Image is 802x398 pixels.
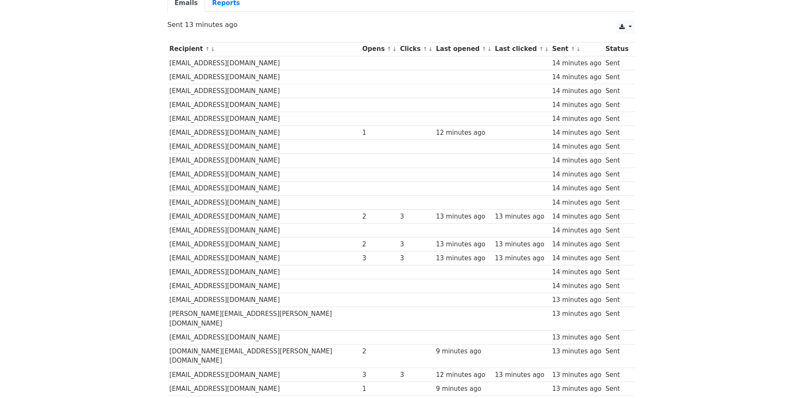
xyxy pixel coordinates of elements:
div: 14 minutes ago [552,240,601,249]
div: 14 minutes ago [552,142,601,152]
td: Sent [603,382,630,395]
div: 14 minutes ago [552,156,601,166]
div: 14 minutes ago [552,226,601,235]
td: [EMAIL_ADDRESS][DOMAIN_NAME] [168,265,360,279]
td: [EMAIL_ADDRESS][DOMAIN_NAME] [168,209,360,223]
div: 2 [362,347,396,356]
a: ↓ [210,46,215,52]
td: Sent [603,279,630,293]
th: Last clicked [493,42,550,56]
div: 13 minutes ago [552,347,601,356]
a: ↑ [570,46,575,52]
div: 9 minutes ago [436,384,491,394]
td: Sent [603,98,630,112]
div: 12 minutes ago [436,128,491,138]
td: [EMAIL_ADDRESS][DOMAIN_NAME] [168,70,360,84]
td: [EMAIL_ADDRESS][DOMAIN_NAME] [168,368,360,382]
td: [EMAIL_ADDRESS][DOMAIN_NAME] [168,168,360,182]
td: [EMAIL_ADDRESS][DOMAIN_NAME] [168,293,360,307]
a: ↓ [576,46,581,52]
td: Sent [603,112,630,126]
div: 1 [362,128,396,138]
td: [EMAIL_ADDRESS][DOMAIN_NAME] [168,154,360,168]
div: 3 [362,254,396,263]
div: 3 [362,370,396,380]
div: 14 minutes ago [552,72,601,82]
div: 3 [400,212,432,222]
td: Sent [603,168,630,182]
div: 14 minutes ago [552,86,601,96]
td: Sent [603,70,630,84]
td: Sent [603,368,630,382]
td: Sent [603,195,630,209]
div: 3 [400,240,432,249]
td: Sent [603,154,630,168]
a: ↑ [482,46,487,52]
div: 13 minutes ago [552,370,601,380]
td: [EMAIL_ADDRESS][DOMAIN_NAME] [168,251,360,265]
div: 2 [362,240,396,249]
th: Last opened [434,42,493,56]
div: 14 minutes ago [552,59,601,68]
td: Sent [603,84,630,98]
a: ↑ [387,46,392,52]
td: Sent [603,223,630,237]
div: 14 minutes ago [552,254,601,263]
td: Sent [603,265,630,279]
td: Sent [603,126,630,140]
td: [EMAIL_ADDRESS][DOMAIN_NAME] [168,238,360,251]
td: Sent [603,238,630,251]
a: ↓ [428,46,433,52]
div: 13 minutes ago [495,212,548,222]
td: [PERSON_NAME][EMAIL_ADDRESS][PERSON_NAME][DOMAIN_NAME] [168,307,360,331]
td: Sent [603,331,630,345]
td: [EMAIL_ADDRESS][DOMAIN_NAME] [168,223,360,237]
div: 14 minutes ago [552,198,601,208]
td: Sent [603,56,630,70]
div: 13 minutes ago [495,254,548,263]
p: Sent 13 minutes ago [168,20,635,29]
td: Sent [603,140,630,154]
td: [EMAIL_ADDRESS][DOMAIN_NAME] [168,182,360,195]
div: 聊天小工具 [760,358,802,398]
div: 3 [400,254,432,263]
div: 13 minutes ago [436,240,491,249]
div: 14 minutes ago [552,114,601,124]
div: 14 minutes ago [552,281,601,291]
th: Opens [360,42,398,56]
td: [EMAIL_ADDRESS][DOMAIN_NAME] [168,331,360,345]
a: ↑ [539,46,544,52]
td: [EMAIL_ADDRESS][DOMAIN_NAME] [168,126,360,140]
div: 14 minutes ago [552,212,601,222]
div: 13 minutes ago [495,240,548,249]
td: Sent [603,209,630,223]
div: 3 [400,370,432,380]
td: Sent [603,251,630,265]
td: Sent [603,293,630,307]
div: 13 minutes ago [552,384,601,394]
td: [EMAIL_ADDRESS][DOMAIN_NAME] [168,112,360,126]
th: Clicks [398,42,434,56]
td: [EMAIL_ADDRESS][DOMAIN_NAME] [168,98,360,112]
td: [EMAIL_ADDRESS][DOMAIN_NAME] [168,279,360,293]
div: 13 minutes ago [436,212,491,222]
a: ↑ [423,46,427,52]
th: Status [603,42,630,56]
div: 13 minutes ago [552,309,601,319]
div: 14 minutes ago [552,267,601,277]
td: [DOMAIN_NAME][EMAIL_ADDRESS][PERSON_NAME][DOMAIN_NAME] [168,345,360,368]
div: 13 minutes ago [495,370,548,380]
div: 9 minutes ago [436,347,491,356]
td: [EMAIL_ADDRESS][DOMAIN_NAME] [168,382,360,395]
a: ↑ [205,46,210,52]
a: ↓ [544,46,549,52]
th: Sent [550,42,604,56]
td: [EMAIL_ADDRESS][DOMAIN_NAME] [168,84,360,98]
div: 14 minutes ago [552,184,601,193]
td: Sent [603,345,630,368]
a: ↓ [487,46,492,52]
div: 13 minutes ago [552,333,601,342]
div: 14 minutes ago [552,170,601,179]
td: Sent [603,182,630,195]
td: [EMAIL_ADDRESS][DOMAIN_NAME] [168,140,360,154]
